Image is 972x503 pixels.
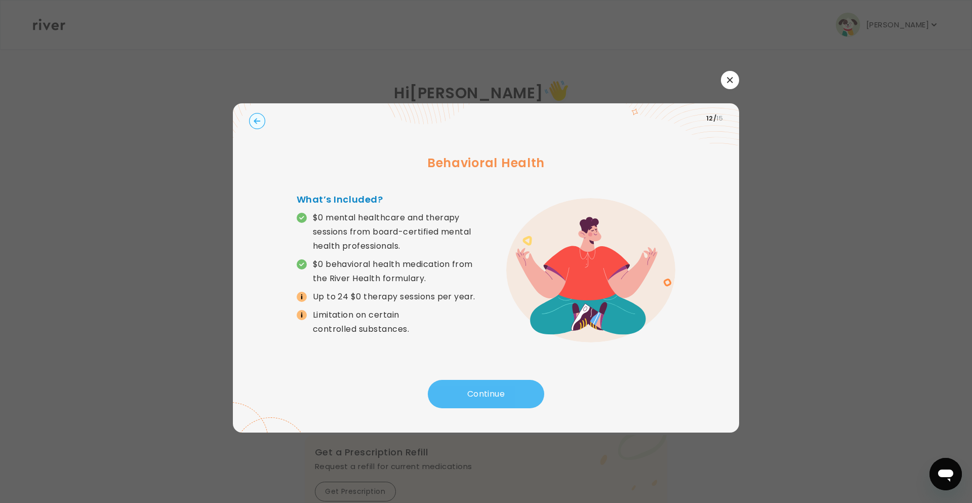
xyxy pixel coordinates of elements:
iframe: Button to launch messaging window [929,458,962,490]
h4: What’s Included? [297,192,486,207]
p: Up to 24 $0 therapy sessions per year. [313,290,475,304]
p: $0 mental healthcare and therapy sessions from board-certified mental health professionals. [313,211,486,253]
p: Limitation on certain controlled substances. [313,308,486,336]
button: Continue [428,380,544,408]
p: $0 behavioral health medication from the River Health formulary. [313,257,486,286]
h3: Behavioral Health [249,154,723,172]
img: error graphic [506,198,675,343]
